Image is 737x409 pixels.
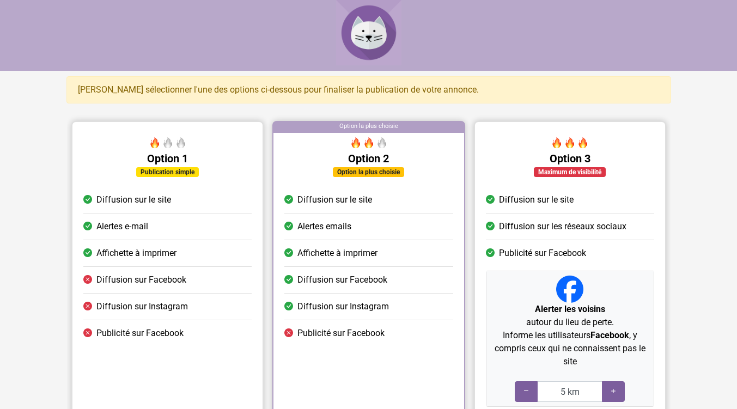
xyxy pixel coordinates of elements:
div: Option la plus choisie [333,167,404,177]
strong: Facebook [590,330,629,340]
img: Facebook [556,276,583,303]
span: Diffusion sur le site [498,193,573,206]
span: Publicité sur Facebook [498,247,586,260]
span: Alertes e-mail [96,220,148,233]
span: Publicité sur Facebook [297,327,385,340]
span: Diffusion sur le site [96,193,171,206]
h5: Option 2 [284,152,453,165]
span: Alertes emails [297,220,351,233]
span: Diffusion sur Facebook [297,273,387,286]
p: autour du lieu de perte. [490,303,649,329]
span: Diffusion sur Facebook [96,273,186,286]
div: [PERSON_NAME] sélectionner l'une des options ci-dessous pour finaliser la publication de votre an... [66,76,671,103]
span: Diffusion sur les réseaux sociaux [498,220,626,233]
div: Maximum de visibilité [534,167,606,177]
span: Diffusion sur Instagram [96,300,188,313]
span: Publicité sur Facebook [96,327,184,340]
span: Affichette à imprimer [297,247,377,260]
span: Affichette à imprimer [96,247,176,260]
div: Publication simple [136,167,199,177]
strong: Alerter les voisins [534,304,605,314]
h5: Option 3 [485,152,654,165]
span: Diffusion sur Instagram [297,300,389,313]
div: Option la plus choisie [273,122,464,133]
h5: Option 1 [83,152,252,165]
p: Informe les utilisateurs , y compris ceux qui ne connaissent pas le site [490,329,649,368]
span: Diffusion sur le site [297,193,372,206]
